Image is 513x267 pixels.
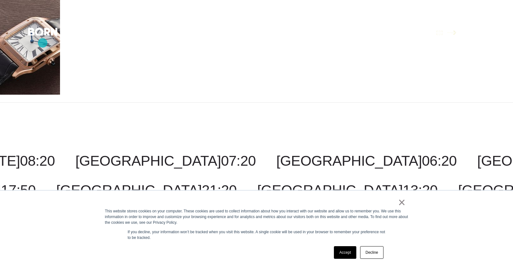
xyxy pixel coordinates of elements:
span: 13:20 [403,182,438,198]
span: 07:20 [221,153,256,169]
a: × [398,199,406,205]
span: 06:20 [422,153,457,169]
a: [GEOGRAPHIC_DATA]06:20 [276,153,457,169]
a: [GEOGRAPHIC_DATA]21:20 [56,182,237,198]
a: [GEOGRAPHIC_DATA]13:20 [257,182,438,198]
p: If you decline, your information won’t be tracked when you visit this website. A single cookie wi... [128,229,385,240]
span: 08:20 [20,153,55,169]
span: 21:20 [202,182,237,198]
button: Open [476,26,492,39]
a: Accept [334,246,356,259]
img: Next Page [448,30,456,35]
a: Decline [360,246,383,259]
span: 17:50 [1,182,36,198]
a: [GEOGRAPHIC_DATA]07:20 [75,153,256,169]
img: All Pages [433,30,446,35]
div: This website stores cookies on your computer. These cookies are used to collect information about... [105,208,408,225]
